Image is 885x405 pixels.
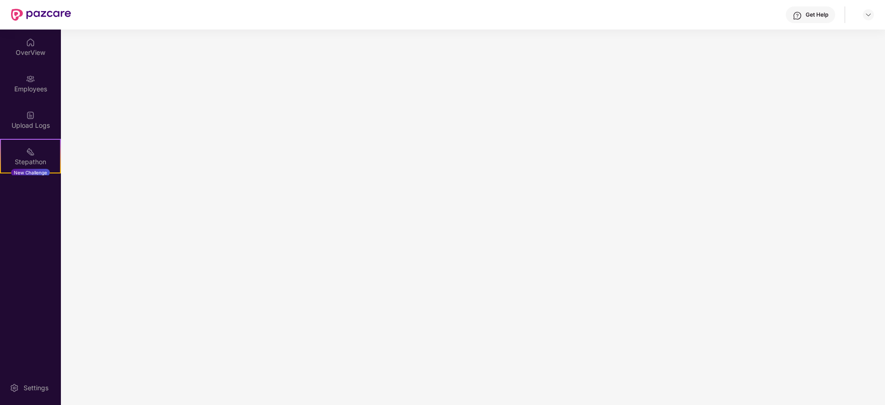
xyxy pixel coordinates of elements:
[11,9,71,21] img: New Pazcare Logo
[26,111,35,120] img: svg+xml;base64,PHN2ZyBpZD0iVXBsb2FkX0xvZ3MiIGRhdGEtbmFtZT0iVXBsb2FkIExvZ3MiIHhtbG5zPSJodHRwOi8vd3...
[21,383,51,393] div: Settings
[865,11,872,18] img: svg+xml;base64,PHN2ZyBpZD0iRHJvcGRvd24tMzJ4MzIiIHhtbG5zPSJodHRwOi8vd3d3LnczLm9yZy8yMDAwL3N2ZyIgd2...
[10,383,19,393] img: svg+xml;base64,PHN2ZyBpZD0iU2V0dGluZy0yMHgyMCIgeG1sbnM9Imh0dHA6Ly93d3cudzMub3JnLzIwMDAvc3ZnIiB3aW...
[793,11,802,20] img: svg+xml;base64,PHN2ZyBpZD0iSGVscC0zMngzMiIgeG1sbnM9Imh0dHA6Ly93d3cudzMub3JnLzIwMDAvc3ZnIiB3aWR0aD...
[26,38,35,47] img: svg+xml;base64,PHN2ZyBpZD0iSG9tZSIgeG1sbnM9Imh0dHA6Ly93d3cudzMub3JnLzIwMDAvc3ZnIiB3aWR0aD0iMjAiIG...
[26,74,35,83] img: svg+xml;base64,PHN2ZyBpZD0iRW1wbG95ZWVzIiB4bWxucz0iaHR0cDovL3d3dy53My5vcmcvMjAwMC9zdmciIHdpZHRoPS...
[806,11,828,18] div: Get Help
[26,147,35,156] img: svg+xml;base64,PHN2ZyB4bWxucz0iaHR0cDovL3d3dy53My5vcmcvMjAwMC9zdmciIHdpZHRoPSIyMSIgaGVpZ2h0PSIyMC...
[11,169,50,176] div: New Challenge
[1,157,60,167] div: Stepathon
